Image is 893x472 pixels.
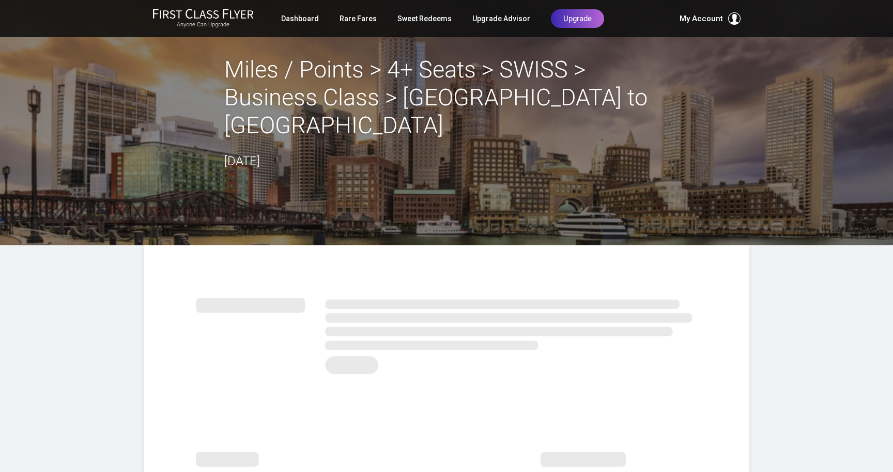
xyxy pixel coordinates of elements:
[680,12,741,25] button: My Account
[281,9,319,28] a: Dashboard
[340,9,377,28] a: Rare Fares
[397,9,452,28] a: Sweet Redeems
[196,287,697,380] img: summary.svg
[224,56,669,139] h2: Miles / Points > 4+ Seats > SWISS > Business Class > [GEOGRAPHIC_DATA] to [GEOGRAPHIC_DATA]
[152,8,254,29] a: First Class FlyerAnyone Can Upgrade
[472,9,530,28] a: Upgrade Advisor
[551,9,604,28] a: Upgrade
[152,21,254,28] small: Anyone Can Upgrade
[224,154,260,168] time: [DATE]
[680,12,723,25] span: My Account
[152,8,254,19] img: First Class Flyer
